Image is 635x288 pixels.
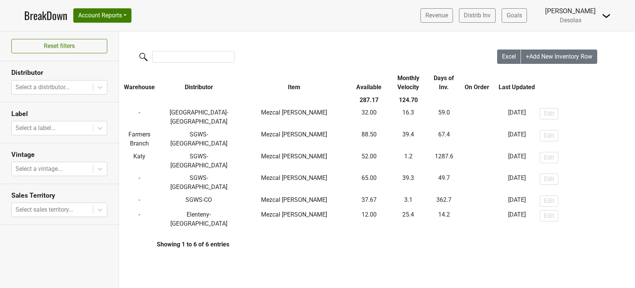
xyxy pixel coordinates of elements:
[351,172,388,194] td: 65.00
[11,39,107,53] button: Reset filters
[160,150,238,172] td: SGWS-[GEOGRAPHIC_DATA]
[545,6,596,16] div: [PERSON_NAME]
[238,72,351,94] th: Item: activate to sort column ascending
[497,50,521,64] button: Excel
[459,8,496,23] a: Distrib Inv
[388,107,429,129] td: 16.3
[540,130,558,141] button: Edit
[261,211,327,218] span: Mezcal [PERSON_NAME]
[521,50,597,64] button: +Add New Inventory Row
[459,107,496,129] td: -
[496,107,538,129] td: [DATE]
[560,17,581,24] span: Desolas
[351,94,388,107] th: 287.17
[160,209,238,231] td: Elenteny-[GEOGRAPHIC_DATA]
[526,53,592,60] span: +Add New Inventory Row
[540,108,558,119] button: Edit
[429,72,459,94] th: Days of Inv.: activate to sort column ascending
[429,209,459,231] td: 14.2
[540,195,558,207] button: Edit
[388,172,429,194] td: 39.3
[351,209,388,231] td: 12.00
[351,150,388,172] td: 52.00
[119,72,160,94] th: Warehouse: activate to sort column ascending
[429,172,459,194] td: 49.7
[119,194,160,209] td: -
[496,128,538,150] td: [DATE]
[502,8,527,23] a: Goals
[73,8,131,23] button: Account Reports
[11,110,107,118] h3: Label
[496,172,538,194] td: [DATE]
[459,72,496,94] th: On Order: activate to sort column ascending
[24,8,67,23] a: BreakDown
[388,128,429,150] td: 39.4
[261,174,327,181] span: Mezcal [PERSON_NAME]
[429,194,459,209] td: 362.7
[119,107,160,129] td: -
[459,194,496,209] td: -
[261,109,327,116] span: Mezcal [PERSON_NAME]
[429,150,459,172] td: 1287.6
[11,192,107,200] h3: Sales Territory
[388,94,429,107] th: 124.70
[11,69,107,77] h3: Distributor
[420,8,453,23] a: Revenue
[261,196,327,203] span: Mezcal [PERSON_NAME]
[160,72,238,94] th: Distributor: activate to sort column ascending
[119,128,160,150] td: Farmers Branch
[119,172,160,194] td: -
[502,53,516,60] span: Excel
[351,128,388,150] td: 88.50
[459,128,496,150] td: -
[459,209,496,231] td: -
[261,153,327,160] span: Mezcal [PERSON_NAME]
[496,209,538,231] td: [DATE]
[388,72,429,94] th: Monthly Velocity: activate to sort column ascending
[261,131,327,138] span: Mezcal [PERSON_NAME]
[429,128,459,150] td: 67.4
[540,173,558,185] button: Edit
[351,194,388,209] td: 37.67
[160,194,238,209] td: SGWS-CO
[119,209,160,231] td: -
[459,150,496,172] td: -
[160,172,238,194] td: SGWS-[GEOGRAPHIC_DATA]
[11,151,107,159] h3: Vintage
[388,194,429,209] td: 3.1
[119,241,229,248] div: Showing 1 to 6 of 6 entries
[119,150,160,172] td: Katy
[429,107,459,129] td: 59.0
[459,172,496,194] td: -
[496,150,538,172] td: [DATE]
[388,209,429,231] td: 25.4
[351,72,388,94] th: Available: activate to sort column ascending
[540,210,558,221] button: Edit
[351,107,388,129] td: 32.00
[496,72,538,94] th: Last Updated: activate to sort column ascending
[388,150,429,172] td: 1.2
[160,128,238,150] td: SGWS-[GEOGRAPHIC_DATA]
[160,107,238,129] td: [GEOGRAPHIC_DATA]-[GEOGRAPHIC_DATA]
[540,152,558,163] button: Edit
[496,194,538,209] td: [DATE]
[602,11,611,20] img: Dropdown Menu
